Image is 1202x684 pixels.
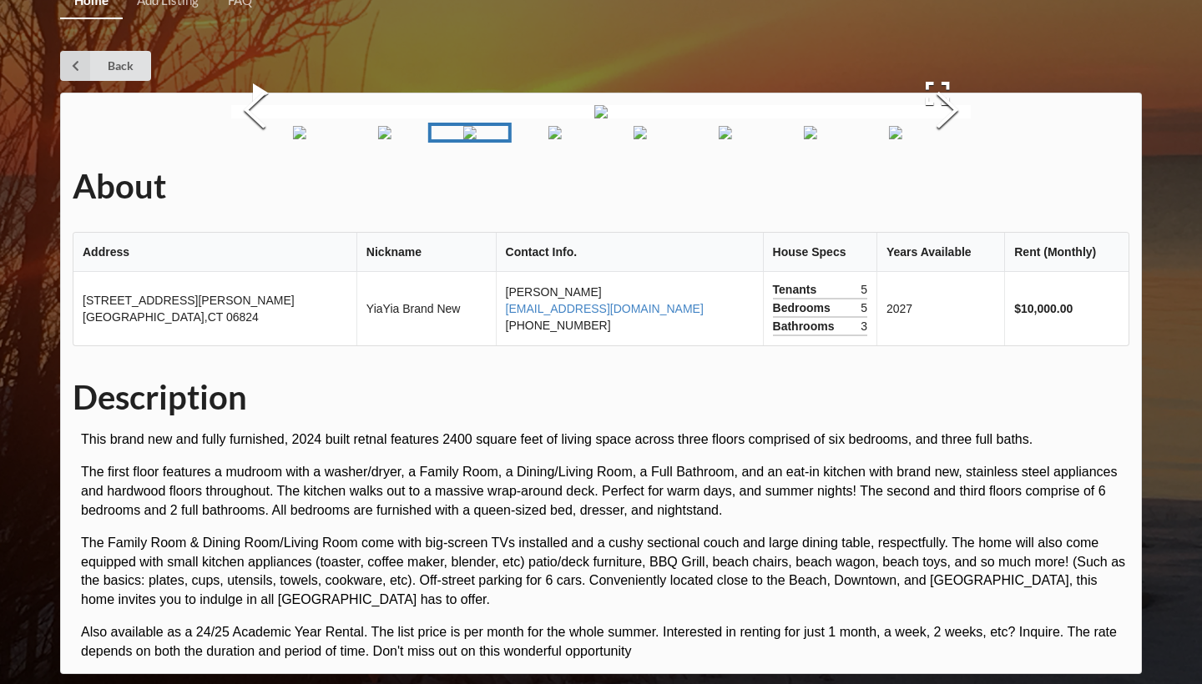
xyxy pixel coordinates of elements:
img: 12SandyWay%2F2024-03-28%2012.08.18.jpg [378,126,391,139]
span: 5 [861,299,867,316]
span: 5 [861,281,867,298]
span: Tenants [773,281,821,298]
th: Contact Info. [496,233,763,272]
th: Years Available [876,233,1004,272]
img: 12SandyWay%2F2024-03-28%2012.54.05.jpg [634,126,647,139]
th: House Specs [763,233,876,272]
button: Open Fullscreen [904,69,971,118]
h1: About [73,165,1129,208]
img: 12SandyWay%2F2024-03-28%2013.16.45-2.jpg [889,126,902,139]
a: Go to Slide 4 [428,123,512,143]
img: 12SandyWay%2F2024-03-28%2012.42.21.jpg [548,126,562,139]
span: [STREET_ADDRESS][PERSON_NAME] [83,294,295,307]
img: 12SandyWay%2F2024-03-28%2012.41.33.jpg [594,105,608,118]
td: [PERSON_NAME] [PHONE_NUMBER] [496,272,763,345]
td: YiaYia Brand New [356,272,496,345]
p: The first floor features a mudroom with a washer/dryer, a Family Room, a Dining/Living Room, a Fu... [81,463,1129,521]
div: Thumbnail Navigation [173,123,912,143]
th: Rent (Monthly) [1004,233,1129,272]
a: Go to Slide 5 [513,123,597,143]
a: Back [60,51,151,81]
a: Go to Slide 8 [769,123,852,143]
b: $10,000.00 [1014,302,1073,315]
th: Address [73,233,356,272]
h1: Description [73,376,1129,419]
p: This brand new and fully furnished, 2024 built retnal features 2400 square feet of living space a... [81,430,1129,450]
a: Go to Slide 6 [598,123,682,143]
th: Nickname [356,233,496,272]
p: Also available as a 24/25 Academic Year Rental. The list price is per month for the whole summer.... [81,623,1129,661]
span: 3 [861,318,867,334]
button: Previous Slide [231,37,278,188]
img: 12SandyWay%2F2024-03-28%2012.04.06.jpg [293,126,306,139]
img: 12SandyWay%2F2024-03-28%2013.06.04.jpg [804,126,817,139]
button: Next Slide [924,37,971,188]
img: 12SandyWay%2F2024-03-28%2012.59.39.jpg [719,126,732,139]
span: Bathrooms [773,318,839,334]
td: 2027 [876,272,1004,345]
a: [EMAIL_ADDRESS][DOMAIN_NAME] [506,302,704,315]
p: The Family Room & Dining Room/Living Room come with big-screen TVs installed and a cushy sectiona... [81,534,1129,610]
img: 12SandyWay%2F2024-03-28%2012.41.33.jpg [463,126,477,139]
a: Go to Slide 9 [854,123,937,143]
a: Go to Slide 2 [258,123,341,143]
span: Bedrooms [773,299,835,316]
span: [GEOGRAPHIC_DATA] , CT 06824 [83,310,259,324]
a: Go to Slide 3 [343,123,427,143]
a: Go to Slide 7 [684,123,767,143]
